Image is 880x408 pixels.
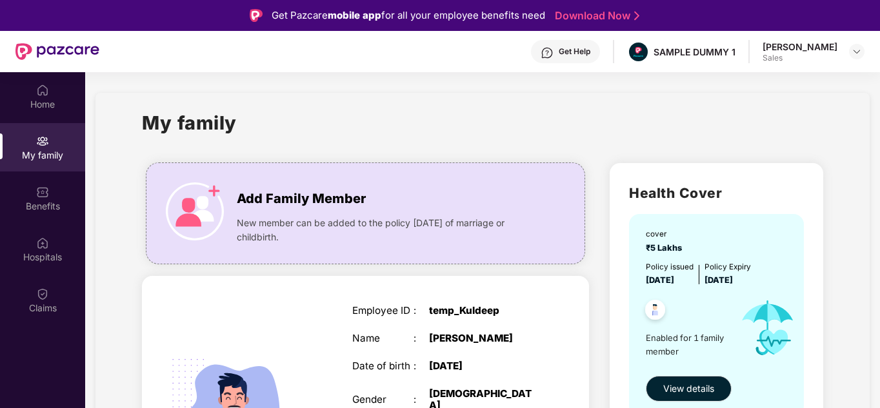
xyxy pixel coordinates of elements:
[730,287,805,369] img: icon
[646,331,730,358] span: Enabled for 1 family member
[237,189,366,209] span: Add Family Member
[142,108,237,137] h1: My family
[852,46,862,57] img: svg+xml;base64,PHN2ZyBpZD0iRHJvcGRvd24tMzJ4MzIiIHhtbG5zPSJodHRwOi8vd3d3LnczLm9yZy8yMDAwL3N2ZyIgd2...
[237,216,536,244] span: New member can be added to the policy [DATE] of marriage or childbirth.
[15,43,99,60] img: New Pazcare Logo
[352,394,414,405] div: Gender
[429,360,537,372] div: [DATE]
[414,360,429,372] div: :
[429,305,537,316] div: temp_Kuldeep
[352,305,414,316] div: Employee ID
[629,182,804,204] h2: Health Cover
[705,275,733,285] span: [DATE]
[414,394,429,405] div: :
[646,376,732,402] button: View details
[559,46,590,57] div: Get Help
[414,305,429,316] div: :
[646,275,674,285] span: [DATE]
[555,9,635,23] a: Download Now
[250,9,263,22] img: Logo
[414,333,429,344] div: :
[36,135,49,148] img: svg+xml;base64,PHN2ZyB3aWR0aD0iMjAiIGhlaWdodD0iMjAiIHZpZXdCb3g9IjAgMCAyMCAyMCIgZmlsbD0ibm9uZSIgeG...
[36,84,49,97] img: svg+xml;base64,PHN2ZyBpZD0iSG9tZSIgeG1sbnM9Imh0dHA6Ly93d3cudzMub3JnLzIwMDAvc3ZnIiB3aWR0aD0iMjAiIG...
[629,43,648,61] img: Pazcare_Alternative_logo-01-01.png
[654,46,735,58] div: SAMPLE DUMMY 1
[634,9,639,23] img: Stroke
[352,360,414,372] div: Date of birth
[272,8,545,23] div: Get Pazcare for all your employee benefits need
[352,333,414,344] div: Name
[639,296,671,327] img: svg+xml;base64,PHN2ZyB4bWxucz0iaHR0cDovL3d3dy53My5vcmcvMjAwMC9zdmciIHdpZHRoPSI0OC45NDMiIGhlaWdodD...
[429,333,537,344] div: [PERSON_NAME]
[763,53,837,63] div: Sales
[663,382,714,396] span: View details
[328,9,381,21] strong: mobile app
[646,261,694,273] div: Policy issued
[541,46,554,59] img: svg+xml;base64,PHN2ZyBpZD0iSGVscC0zMngzMiIgeG1sbnM9Imh0dHA6Ly93d3cudzMub3JnLzIwMDAvc3ZnIiB3aWR0aD...
[166,182,224,240] img: icon
[705,261,751,273] div: Policy Expiry
[646,228,686,240] div: cover
[36,287,49,300] img: svg+xml;base64,PHN2ZyBpZD0iQ2xhaW0iIHhtbG5zPSJodHRwOi8vd3d3LnczLm9yZy8yMDAwL3N2ZyIgd2lkdGg9IjIwIi...
[36,237,49,249] img: svg+xml;base64,PHN2ZyBpZD0iSG9zcGl0YWxzIiB4bWxucz0iaHR0cDovL3d3dy53My5vcmcvMjAwMC9zdmciIHdpZHRoPS...
[646,243,686,253] span: ₹5 Lakhs
[763,41,837,53] div: [PERSON_NAME]
[36,186,49,199] img: svg+xml;base64,PHN2ZyBpZD0iQmVuZWZpdHMiIHhtbG5zPSJodHRwOi8vd3d3LnczLm9yZy8yMDAwL3N2ZyIgd2lkdGg9Ij...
